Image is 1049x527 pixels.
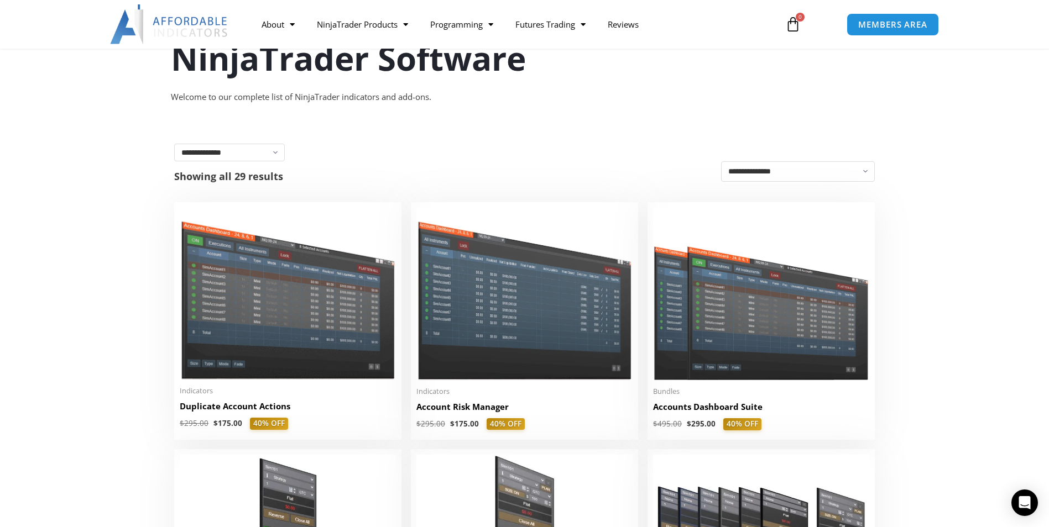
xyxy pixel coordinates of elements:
p: Showing all 29 results [174,171,283,181]
bdi: 175.00 [450,419,479,429]
a: Programming [419,12,504,37]
h2: Account Risk Manager [416,401,633,413]
span: $ [213,418,218,428]
a: Accounts Dashboard Suite [653,401,869,418]
img: LogoAI | Affordable Indicators – NinjaTrader [110,4,229,44]
bdi: 175.00 [213,418,242,428]
bdi: 495.00 [653,419,682,429]
img: Accounts Dashboard Suite [653,208,869,380]
span: 40% OFF [487,418,525,430]
a: Duplicate Account Actions [180,400,396,418]
bdi: 295.00 [687,419,716,429]
h1: NinjaTrader Software [171,35,879,81]
span: $ [180,418,184,428]
a: 0 [769,8,817,40]
span: Bundles [653,387,869,396]
div: Open Intercom Messenger [1011,489,1038,516]
a: NinjaTrader Products [306,12,419,37]
span: $ [653,419,657,429]
a: Futures Trading [504,12,597,37]
span: 40% OFF [723,418,761,430]
a: About [250,12,306,37]
img: Duplicate Account Actions [180,208,396,380]
select: Shop order [721,161,875,182]
img: Account Risk Manager [416,208,633,380]
a: Account Risk Manager [416,401,633,418]
span: 40% OFF [250,418,288,430]
span: Indicators [416,387,633,396]
div: Welcome to our complete list of NinjaTrader indicators and add-ons. [171,89,879,105]
span: Indicators [180,386,396,396]
h2: Duplicate Account Actions [180,400,396,412]
bdi: 295.00 [416,419,445,429]
span: $ [450,419,455,429]
span: MEMBERS AREA [858,20,927,29]
a: MEMBERS AREA [847,13,939,36]
nav: Menu [250,12,773,37]
span: $ [687,419,691,429]
a: Reviews [597,12,650,37]
span: 0 [796,13,805,22]
span: $ [416,419,421,429]
h2: Accounts Dashboard Suite [653,401,869,413]
bdi: 295.00 [180,418,208,428]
